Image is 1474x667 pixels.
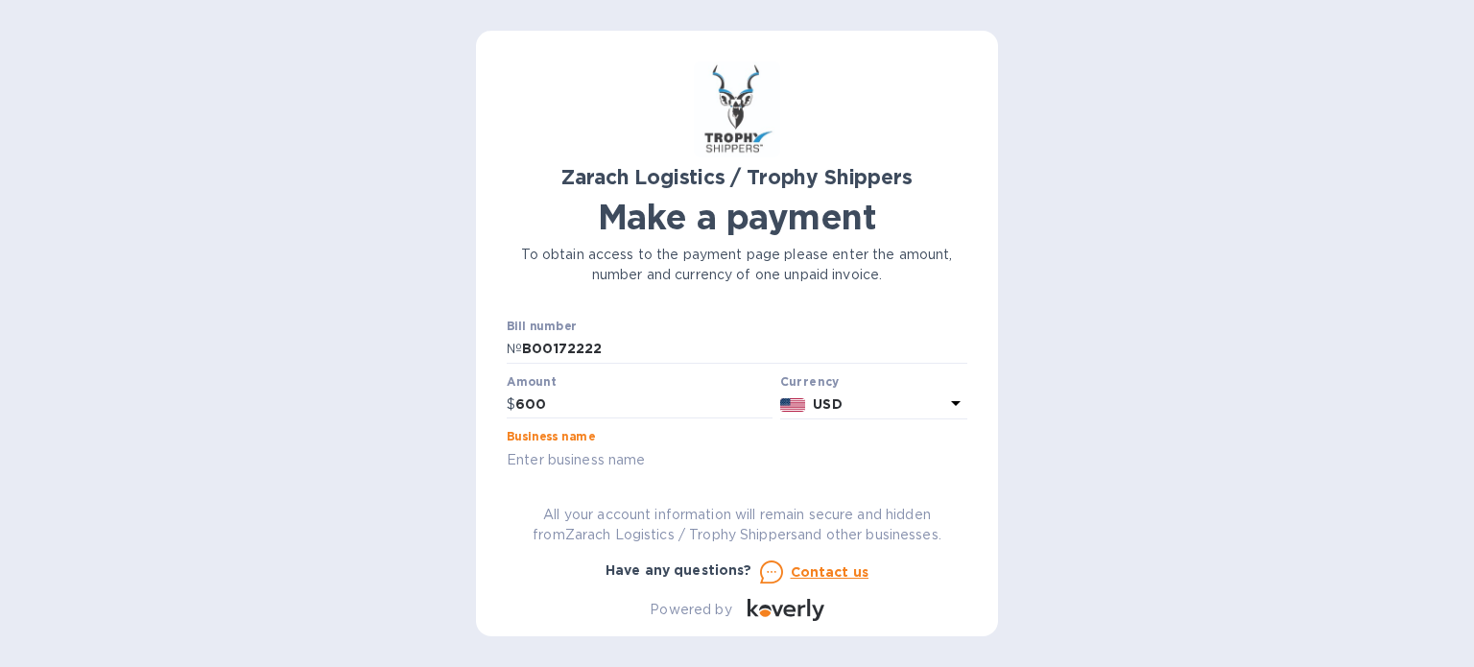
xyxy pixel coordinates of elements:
[507,445,967,474] input: Enter business name
[507,245,967,285] p: To obtain access to the payment page please enter the amount, number and currency of one unpaid i...
[780,374,840,389] b: Currency
[507,505,967,545] p: All your account information will remain secure and hidden from Zarach Logistics / Trophy Shipper...
[650,600,731,620] p: Powered by
[507,322,576,333] label: Bill number
[507,339,522,359] p: №
[791,564,869,580] u: Contact us
[515,391,773,419] input: 0.00
[522,335,967,364] input: Enter bill number
[561,165,912,189] b: Zarach Logistics / Trophy Shippers
[606,562,752,578] b: Have any questions?
[813,396,842,412] b: USD
[507,376,556,388] label: Amount
[780,398,806,412] img: USD
[507,394,515,415] p: $
[507,197,967,237] h1: Make a payment
[507,432,595,443] label: Business name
